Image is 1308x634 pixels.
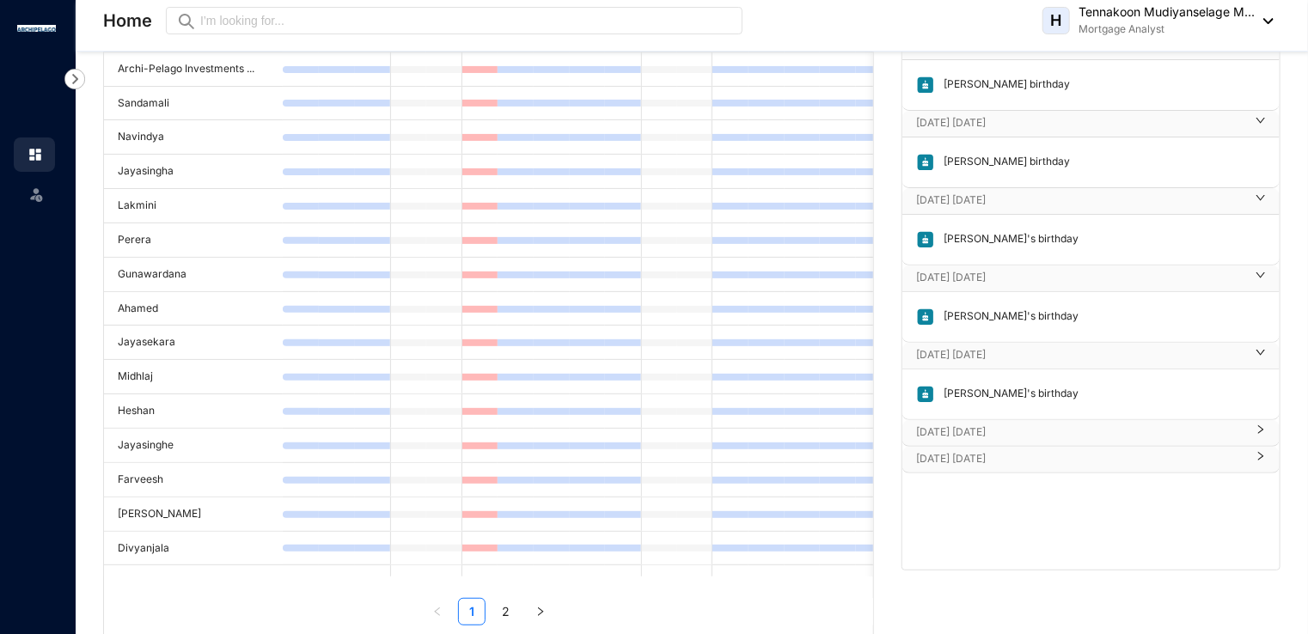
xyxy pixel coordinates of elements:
[200,11,732,30] input: I’m looking for...
[458,598,486,625] li: 1
[104,429,283,463] td: Jayasinghe
[1255,18,1274,24] img: dropdown-black.8e83cc76930a90b1a4fdb6d089b7bf3a.svg
[104,532,283,566] td: Divyanjala
[916,269,1245,286] p: [DATE] [DATE]
[916,114,1245,131] p: [DATE] [DATE]
[902,188,1280,214] div: [DATE] [DATE]
[916,76,935,94] img: birthday.63217d55a54455b51415ef6ca9a78895.svg
[935,308,1079,326] p: [PERSON_NAME]'s birthday
[1256,277,1266,280] span: right
[424,598,451,625] li: Previous Page
[935,76,1070,94] p: [PERSON_NAME] birthday
[104,223,283,258] td: Perera
[902,343,1280,369] div: [DATE] [DATE]
[104,463,283,497] td: Farveesh
[104,120,283,155] td: Navindya
[916,153,935,172] img: birthday.63217d55a54455b51415ef6ca9a78895.svg
[535,607,546,617] span: right
[104,52,283,87] td: Archi-Pelago Investments ...
[527,598,554,625] button: right
[104,155,283,189] td: Jayasingha
[104,258,283,292] td: Gunawardana
[935,230,1079,249] p: [PERSON_NAME]'s birthday
[104,189,283,223] td: Lakmini
[493,599,519,625] a: 2
[424,598,451,625] button: left
[916,308,935,326] img: birthday.63217d55a54455b51415ef6ca9a78895.svg
[104,326,283,360] td: Jayasekara
[935,153,1070,172] p: [PERSON_NAME] birthday
[902,265,1280,291] div: [DATE] [DATE]
[492,598,520,625] li: 2
[1079,21,1255,38] p: Mortgage Analyst
[916,385,935,404] img: birthday.63217d55a54455b51415ef6ca9a78895.svg
[902,447,1280,472] div: [DATE] [DATE]
[459,599,485,625] a: 1
[104,292,283,326] td: Ahamed
[1256,431,1266,435] span: right
[1256,354,1266,357] span: right
[28,147,43,162] img: home.c6720e0a13eba0172344.svg
[1079,3,1255,21] p: Tennakoon Mudiyanselage M...
[527,598,554,625] li: Next Page
[916,450,1245,467] p: [DATE] [DATE]
[14,137,55,172] li: Home
[104,87,283,121] td: Sandamali
[1256,122,1266,125] span: right
[104,497,283,532] td: [PERSON_NAME]
[1051,13,1062,28] span: H
[104,394,283,429] td: Heshan
[902,111,1280,137] div: [DATE] [DATE]
[916,192,1245,209] p: [DATE] [DATE]
[916,230,935,249] img: birthday.63217d55a54455b51415ef6ca9a78895.svg
[935,385,1079,404] p: [PERSON_NAME]'s birthday
[64,69,85,89] img: nav-icon-right.af6afadce00d159da59955279c43614e.svg
[902,420,1280,446] div: [DATE] [DATE]
[916,346,1245,363] p: [DATE] [DATE]
[103,9,152,33] p: Home
[104,360,283,394] td: Midhlaj
[17,25,56,32] img: logo
[916,424,1245,441] p: [DATE] [DATE]
[1256,458,1266,461] span: right
[1256,199,1266,203] span: right
[104,565,283,600] td: Yathursha
[28,186,45,203] img: leave-unselected.2934df6273408c3f84d9.svg
[432,607,443,617] span: left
